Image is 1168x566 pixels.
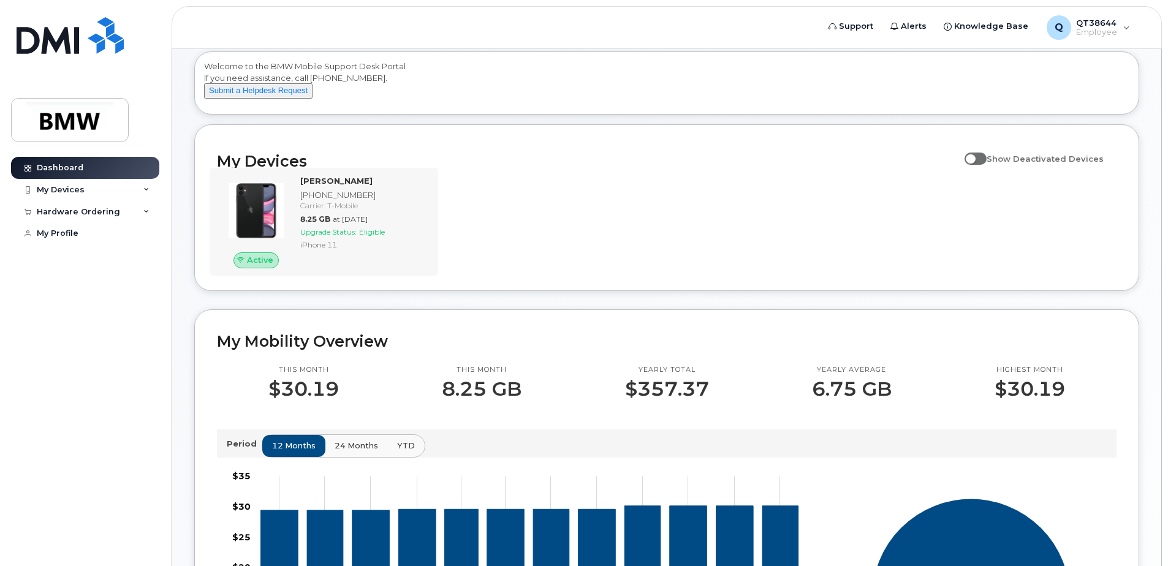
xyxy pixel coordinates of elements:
[625,365,709,375] p: Yearly total
[217,175,431,268] a: Active[PERSON_NAME][PHONE_NUMBER]Carrier: T-Mobile8.25 GBat [DATE]Upgrade Status:EligibleiPhone 11
[232,531,251,542] tspan: $25
[232,470,251,481] tspan: $35
[397,440,415,451] span: YTD
[335,440,378,451] span: 24 months
[232,500,251,511] tspan: $30
[839,20,873,32] span: Support
[204,83,313,99] button: Submit a Helpdesk Request
[1115,513,1159,557] iframe: Messenger Launcher
[935,14,1037,39] a: Knowledge Base
[227,181,286,240] img: iPhone_11.jpg
[1076,18,1117,28] span: QT38644
[812,365,892,375] p: Yearly average
[995,365,1065,375] p: Highest month
[1038,15,1139,40] div: QT38644
[217,152,958,170] h2: My Devices
[442,378,521,400] p: 8.25 GB
[300,227,357,236] span: Upgrade Status:
[300,200,426,211] div: Carrier: T-Mobile
[820,14,882,39] a: Support
[268,378,339,400] p: $30.19
[995,378,1065,400] p: $30.19
[300,176,373,186] strong: [PERSON_NAME]
[268,365,339,375] p: This month
[247,254,273,266] span: Active
[1055,20,1063,35] span: Q
[954,20,1028,32] span: Knowledge Base
[442,365,521,375] p: This month
[1076,28,1117,37] span: Employee
[300,189,426,201] div: [PHONE_NUMBER]
[204,85,313,95] a: Submit a Helpdesk Request
[882,14,935,39] a: Alerts
[227,438,262,450] p: Period
[987,154,1104,164] span: Show Deactivated Devices
[300,240,426,250] div: iPhone 11
[625,378,709,400] p: $357.37
[901,20,927,32] span: Alerts
[300,214,330,224] span: 8.25 GB
[217,332,1117,350] h2: My Mobility Overview
[965,147,974,157] input: Show Deactivated Devices
[812,378,892,400] p: 6.75 GB
[359,227,385,236] span: Eligible
[333,214,368,224] span: at [DATE]
[204,61,1129,110] div: Welcome to the BMW Mobile Support Desk Portal If you need assistance, call [PHONE_NUMBER].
